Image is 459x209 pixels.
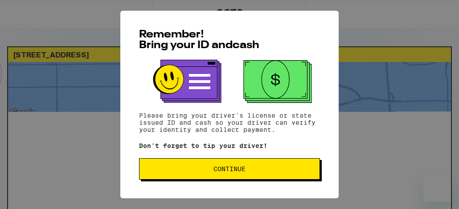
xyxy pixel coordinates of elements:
p: Please bring your driver's license or state issued ID and cash so your driver can verify your ide... [139,112,320,133]
span: Continue [213,166,246,172]
span: Remember! Bring your ID and cash [139,29,259,51]
iframe: Button to launch messaging window [423,173,452,202]
button: Continue [139,158,320,180]
p: Don't forget to tip your driver! [139,142,320,149]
